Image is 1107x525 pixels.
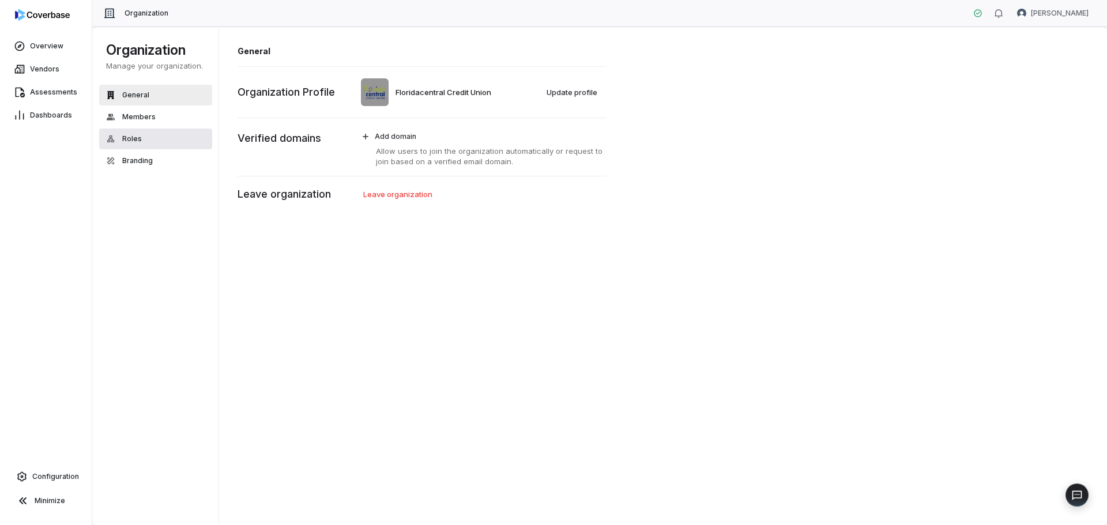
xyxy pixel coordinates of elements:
[1031,9,1089,18] span: [PERSON_NAME]
[541,84,604,101] button: Update profile
[2,36,89,56] a: Overview
[99,129,212,149] button: Roles
[396,87,491,97] span: Floridacentral Credit Union
[30,88,77,97] span: Assessments
[238,45,607,57] h1: General
[355,127,607,146] button: Add domain
[375,132,416,141] span: Add domain
[5,489,87,512] button: Minimize
[2,82,89,103] a: Assessments
[122,134,142,143] span: Roles
[99,150,212,171] button: Branding
[238,85,335,100] p: Organization Profile
[2,59,89,80] a: Vendors
[355,146,607,167] p: Allow users to join the organization automatically or request to join based on a verified email d...
[30,111,72,120] span: Dashboards
[5,466,87,487] a: Configuration
[1010,5,1095,22] button: Brad Babin avatar[PERSON_NAME]
[122,112,156,122] span: Members
[32,472,79,481] span: Configuration
[238,131,321,146] p: Verified domains
[125,9,168,18] span: Organization
[15,9,70,21] img: logo-D7KZi-bG.svg
[30,65,59,74] span: Vendors
[106,41,205,59] h1: Organization
[106,61,205,71] p: Manage your organization.
[1017,9,1026,18] img: Brad Babin avatar
[35,496,65,505] span: Minimize
[122,156,153,165] span: Branding
[357,186,439,203] button: Leave organization
[99,107,212,127] button: Members
[361,78,389,106] img: Floridacentral Credit Union
[30,41,63,51] span: Overview
[238,187,331,202] p: Leave organization
[122,90,149,100] span: General
[99,85,212,105] button: General
[2,105,89,126] a: Dashboards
